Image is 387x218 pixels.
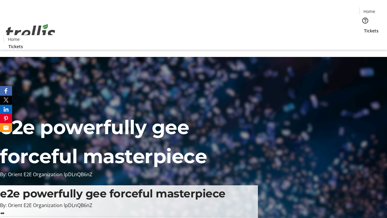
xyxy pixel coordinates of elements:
button: Help [359,15,371,27]
img: Orient E2E Organization lpDLnQB6nZ's Logo [4,17,57,48]
span: Home [363,8,375,15]
span: Home [8,36,20,42]
button: Cart [359,34,371,46]
a: Home [4,36,23,42]
a: Tickets [4,43,28,50]
a: Tickets [359,28,383,34]
span: Tickets [364,28,379,34]
span: Tickets [8,43,23,50]
a: Home [359,8,379,15]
